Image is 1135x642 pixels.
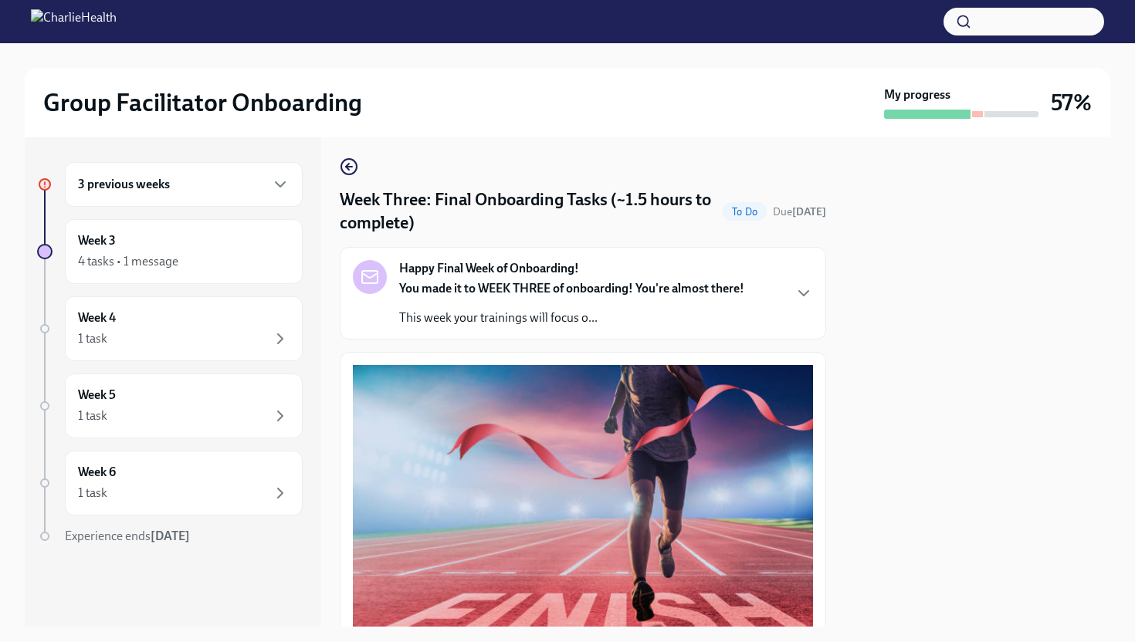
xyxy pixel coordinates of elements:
[78,309,116,326] h6: Week 4
[78,387,116,404] h6: Week 5
[723,206,767,218] span: To Do
[773,204,826,219] span: September 27th, 2025 10:00
[65,529,190,543] span: Experience ends
[78,232,116,249] h6: Week 3
[1051,89,1092,117] h3: 57%
[884,86,950,103] strong: My progress
[43,87,362,118] h2: Group Facilitator Onboarding
[78,407,107,424] div: 1 task
[78,464,116,481] h6: Week 6
[78,253,178,270] div: 4 tasks • 1 message
[792,205,826,218] strong: [DATE]
[399,309,744,326] p: This week your trainings will focus o...
[31,9,117,34] img: CharlieHealth
[78,330,107,347] div: 1 task
[773,205,826,218] span: Due
[37,373,303,438] a: Week 51 task
[37,219,303,284] a: Week 34 tasks • 1 message
[37,296,303,361] a: Week 41 task
[37,451,303,515] a: Week 61 task
[399,260,579,277] strong: Happy Final Week of Onboarding!
[65,162,303,207] div: 3 previous weeks
[399,281,744,296] strong: You made it to WEEK THREE of onboarding! You're almost there!
[78,485,107,502] div: 1 task
[78,176,170,193] h6: 3 previous weeks
[340,188,717,235] h4: Week Three: Final Onboarding Tasks (~1.5 hours to complete)
[151,529,190,543] strong: [DATE]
